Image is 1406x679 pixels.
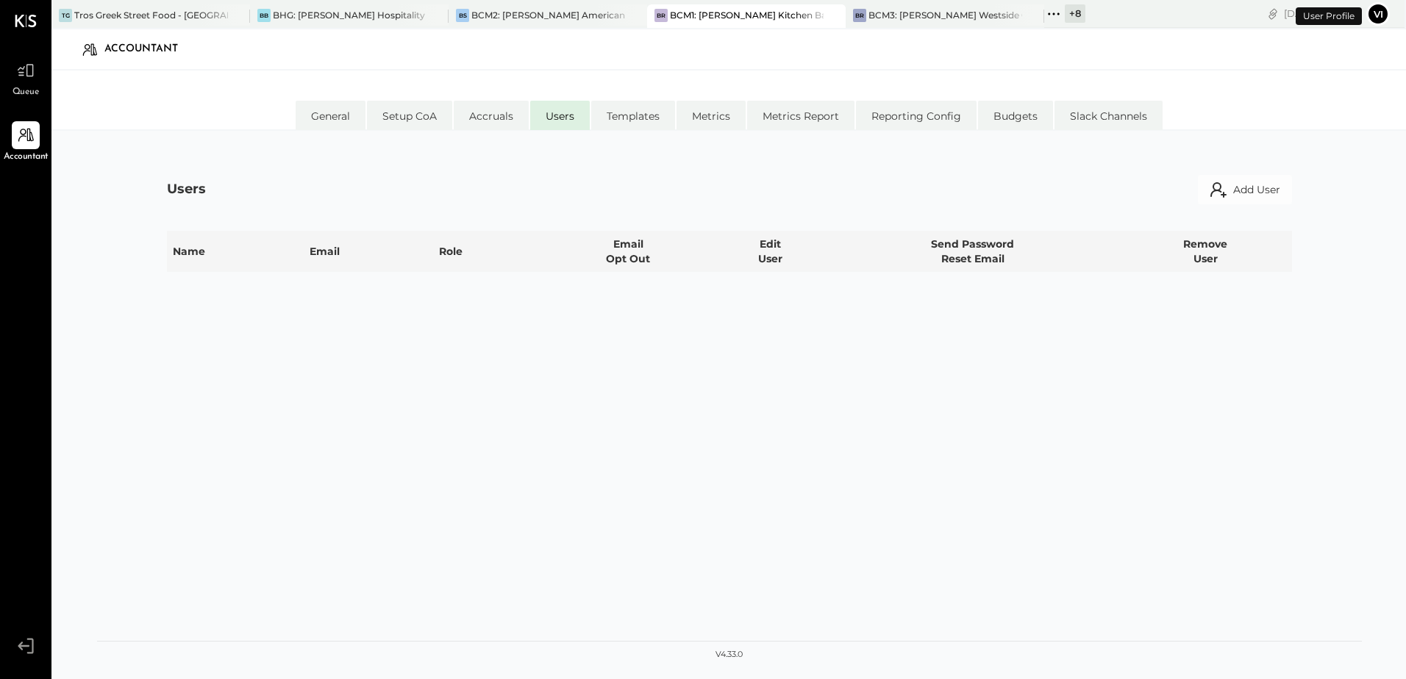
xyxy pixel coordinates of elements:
[456,9,469,22] div: BS
[13,86,40,99] span: Queue
[1,121,51,164] a: Accountant
[367,101,452,130] li: Setup CoA
[1119,231,1292,272] th: Remove User
[747,101,854,130] li: Metrics Report
[868,9,1022,21] div: BCM3: [PERSON_NAME] Westside Grill
[715,231,826,272] th: Edit User
[1284,7,1363,21] div: [DATE]
[4,151,49,164] span: Accountant
[1266,6,1280,21] div: copy link
[716,649,743,661] div: v 4.33.0
[826,231,1119,272] th: Send Password Reset Email
[167,231,303,272] th: Name
[654,9,668,22] div: BR
[591,101,675,130] li: Templates
[273,9,427,21] div: BHG: [PERSON_NAME] Hospitality Group, LLC
[454,101,529,130] li: Accruals
[856,101,977,130] li: Reporting Config
[530,101,590,130] li: Users
[1065,4,1085,23] div: + 8
[471,9,625,21] div: BCM2: [PERSON_NAME] American Cooking
[74,9,228,21] div: Tros Greek Street Food - [GEOGRAPHIC_DATA]
[304,231,433,272] th: Email
[296,101,365,130] li: General
[670,9,824,21] div: BCM1: [PERSON_NAME] Kitchen Bar Market
[104,37,193,61] div: Accountant
[257,9,271,22] div: BB
[59,9,72,22] div: TG
[1366,2,1390,26] button: Vi
[978,101,1053,130] li: Budgets
[1198,175,1292,204] button: Add User
[1054,101,1163,130] li: Slack Channels
[167,180,206,199] div: Users
[1296,7,1362,25] div: User Profile
[1,57,51,99] a: Queue
[433,231,542,272] th: Role
[853,9,866,22] div: BR
[542,231,715,272] th: Email Opt Out
[677,101,746,130] li: Metrics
